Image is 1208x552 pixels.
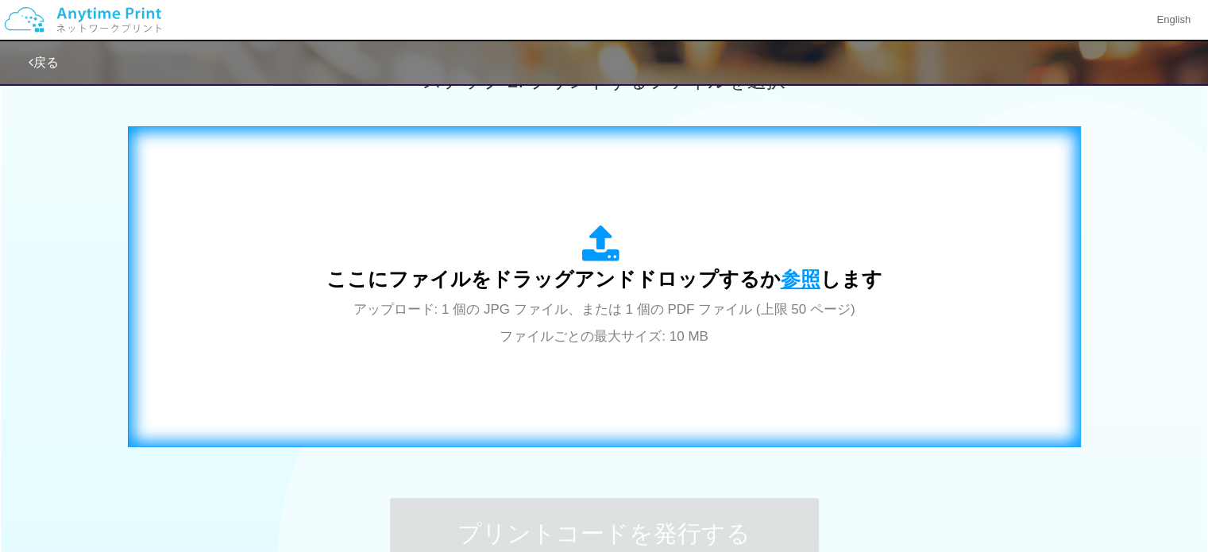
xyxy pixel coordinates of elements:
[29,56,59,69] a: 戻る
[326,268,882,290] span: ここにファイルをドラッグアンドドロップするか します
[781,268,820,290] span: 参照
[423,70,785,91] span: ステップ 2: プリントするファイルを選択
[353,302,855,344] span: アップロード: 1 個の JPG ファイル、または 1 個の PDF ファイル (上限 50 ページ) ファイルごとの最大サイズ: 10 MB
